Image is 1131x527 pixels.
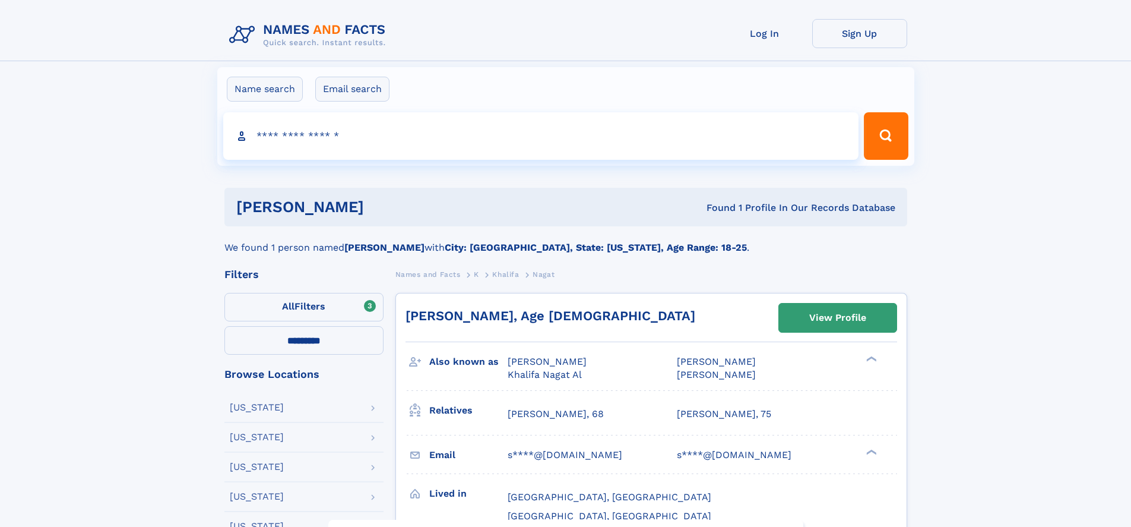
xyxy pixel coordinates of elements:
a: View Profile [779,304,896,332]
span: K [474,270,479,279]
span: [PERSON_NAME] [677,356,756,367]
div: View Profile [809,304,866,332]
span: All [282,301,294,312]
a: Khalifa [492,267,519,282]
div: Found 1 Profile In Our Records Database [535,201,895,214]
a: [PERSON_NAME], Age [DEMOGRAPHIC_DATA] [405,308,695,323]
div: Filters [224,269,384,280]
h3: Also known as [429,352,508,372]
h3: Lived in [429,484,508,504]
h3: Email [429,445,508,465]
h1: [PERSON_NAME] [236,200,536,214]
div: [US_STATE] [230,462,284,472]
span: [GEOGRAPHIC_DATA], [GEOGRAPHIC_DATA] [508,510,711,522]
span: [PERSON_NAME] [508,356,587,367]
div: ❯ [863,355,877,363]
label: Email search [315,77,389,102]
span: Nagat [533,270,555,279]
label: Name search [227,77,303,102]
div: ❯ [863,448,877,456]
span: Khalifa [492,270,519,279]
a: K [474,267,479,282]
div: We found 1 person named with . [224,226,907,255]
input: search input [223,112,859,160]
h3: Relatives [429,400,508,421]
a: Sign Up [812,19,907,48]
span: [PERSON_NAME] [677,369,756,380]
b: [PERSON_NAME] [344,242,424,253]
img: Logo Names and Facts [224,19,395,51]
div: [US_STATE] [230,492,284,501]
label: Filters [224,293,384,321]
a: Log In [717,19,812,48]
button: Search Button [864,112,908,160]
span: [GEOGRAPHIC_DATA], [GEOGRAPHIC_DATA] [508,491,711,503]
div: [US_STATE] [230,403,284,412]
a: [PERSON_NAME], 68 [508,408,604,421]
span: Khalifa Nagat Al [508,369,582,380]
b: City: [GEOGRAPHIC_DATA], State: [US_STATE], Age Range: 18-25 [445,242,747,253]
a: Names and Facts [395,267,461,282]
div: [US_STATE] [230,433,284,442]
a: [PERSON_NAME], 75 [677,408,771,421]
div: Browse Locations [224,369,384,380]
